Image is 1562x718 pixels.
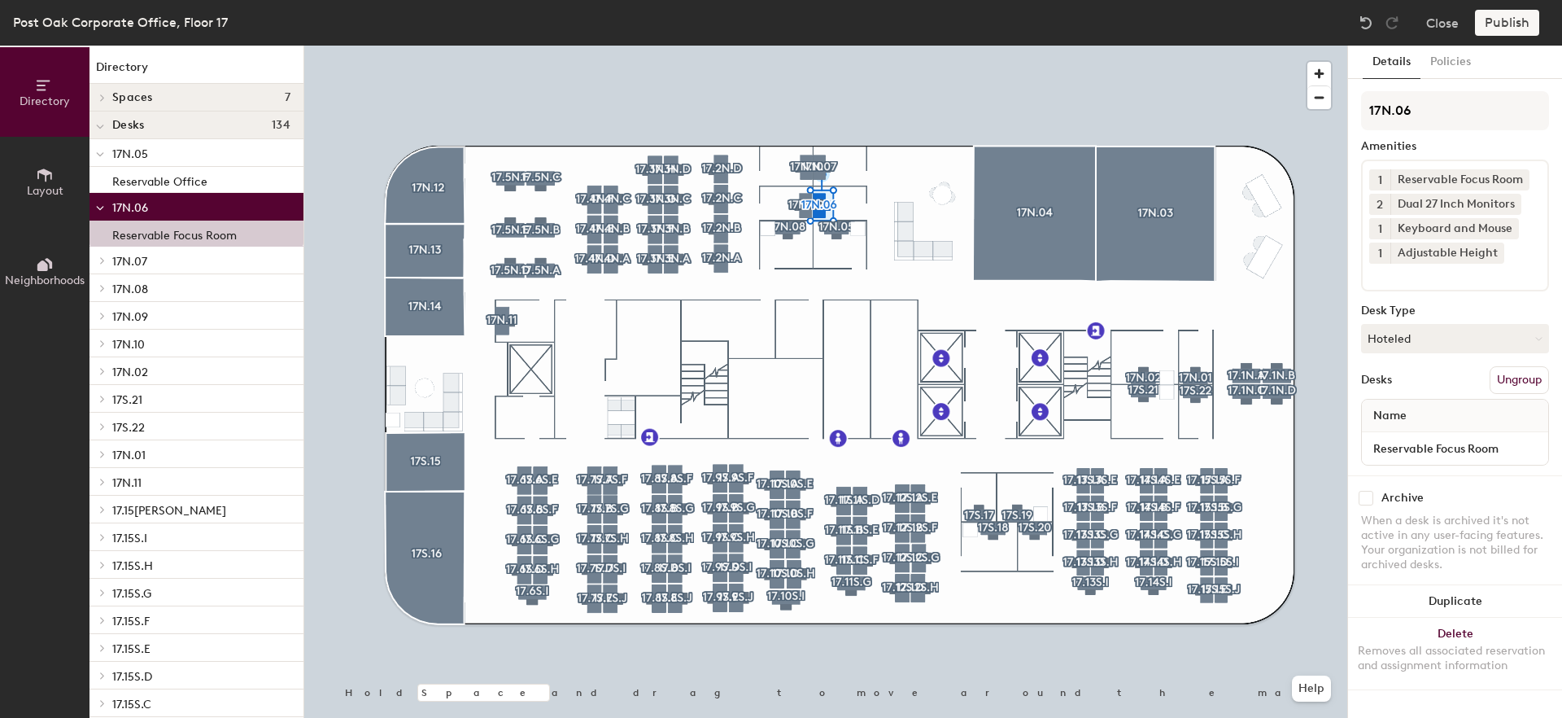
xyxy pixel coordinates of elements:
[112,421,145,435] span: 17S.22
[112,119,144,132] span: Desks
[1377,196,1383,213] span: 2
[112,338,145,352] span: 17N.10
[1378,245,1382,262] span: 1
[1365,401,1415,431] span: Name
[112,224,237,243] p: Reservable Focus Room
[272,119,290,132] span: 134
[1369,243,1390,264] button: 1
[1378,172,1382,189] span: 1
[112,282,148,296] span: 17N.08
[1348,618,1562,690] button: DeleteRemoves all associated reservation and assignment information
[112,559,153,573] span: 17.15S.H
[1390,243,1504,264] div: Adjustable Height
[112,366,148,379] span: 17N.02
[1348,585,1562,618] button: Duplicate
[13,12,228,33] div: Post Oak Corporate Office, Floor 17
[1361,324,1549,353] button: Hoteled
[112,698,151,711] span: 17.15S.C
[1361,374,1392,387] div: Desks
[285,91,290,104] span: 7
[1369,218,1390,239] button: 1
[1390,194,1521,215] div: Dual 27 Inch Monitors
[1390,218,1519,239] div: Keyboard and Mouse
[112,670,152,684] span: 17.15S.D
[27,184,63,198] span: Layout
[1365,437,1545,460] input: Unnamed desk
[112,310,148,324] span: 17N.09
[112,532,147,545] span: 17.15S.I
[112,201,148,215] span: 17N.06
[112,615,150,628] span: 17.15S.F
[1390,169,1529,190] div: Reservable Focus Room
[1369,194,1390,215] button: 2
[112,642,151,656] span: 17.15S.E
[1358,644,1552,673] div: Removes all associated reservation and assignment information
[112,170,207,189] p: Reservable Office
[1292,676,1331,702] button: Help
[1378,221,1382,238] span: 1
[1361,514,1549,572] div: When a desk is archived it's not active in any user-facing features. Your organization is not bil...
[112,587,151,601] span: 17.15S.G
[1490,366,1549,394] button: Ungroup
[1369,169,1390,190] button: 1
[112,504,226,518] span: 17.15[PERSON_NAME]
[1426,10,1459,36] button: Close
[112,476,142,490] span: 17N.11
[112,393,142,407] span: 17S.21
[112,449,146,462] span: 17N.01
[1384,15,1400,31] img: Redo
[1381,492,1424,505] div: Archive
[1361,304,1549,317] div: Desk Type
[1420,46,1481,79] button: Policies
[1358,15,1374,31] img: Undo
[112,91,153,104] span: Spaces
[89,59,303,84] h1: Directory
[112,147,148,161] span: 17N.05
[5,274,85,287] span: Neighborhoods
[1361,140,1549,153] div: Amenities
[112,255,147,269] span: 17N.07
[1363,46,1420,79] button: Details
[20,94,70,108] span: Directory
